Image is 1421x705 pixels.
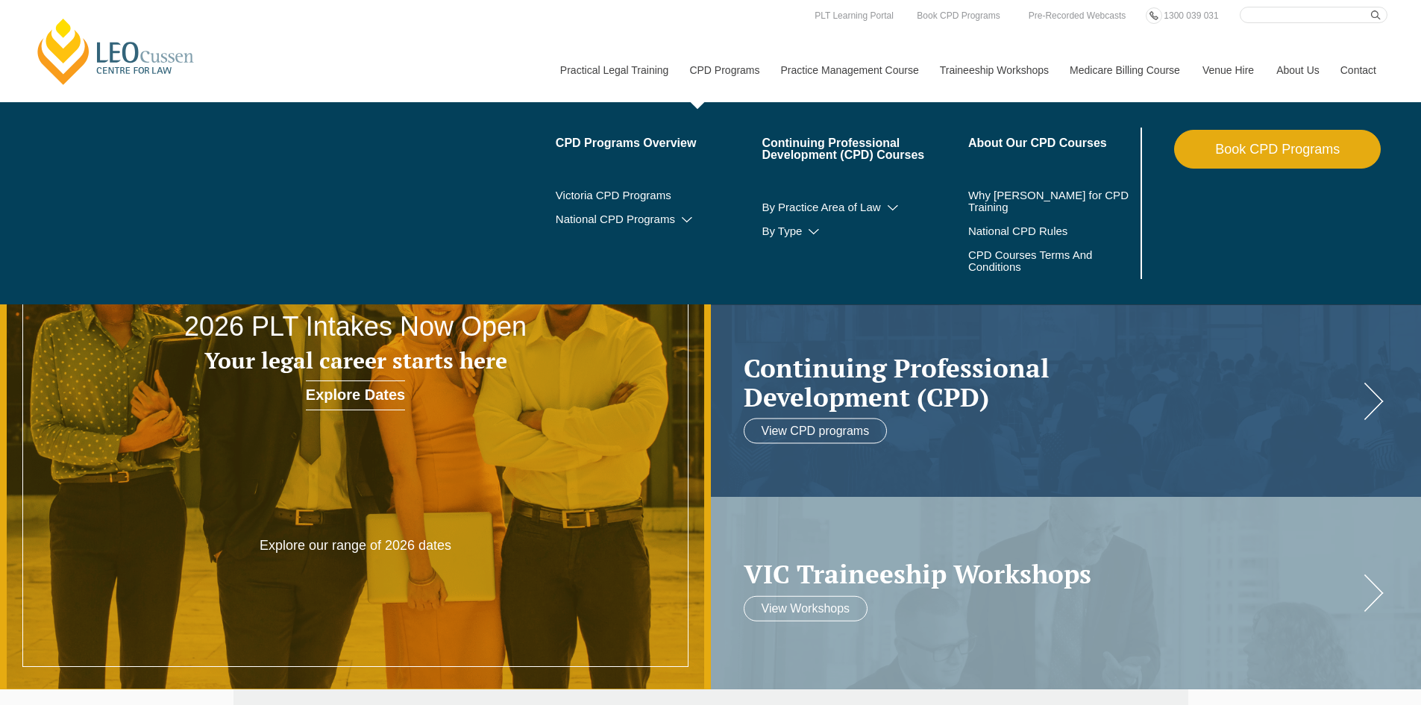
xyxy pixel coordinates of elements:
a: Book CPD Programs [913,7,1003,24]
span: 1300 039 031 [1164,10,1218,21]
a: By Type [762,225,968,237]
a: Practice Management Course [770,38,929,102]
a: CPD Courses Terms And Conditions [968,249,1100,273]
a: View CPD programs [744,419,888,444]
a: Practical Legal Training [549,38,679,102]
a: By Practice Area of Law [762,201,968,213]
a: About Us [1265,38,1329,102]
a: Book CPD Programs [1174,130,1381,169]
a: Continuing ProfessionalDevelopment (CPD) [744,354,1359,411]
a: View Workshops [744,595,868,621]
a: 1300 039 031 [1160,7,1222,24]
a: National CPD Programs [556,213,762,225]
a: About Our CPD Courses [968,137,1138,149]
h3: Your legal career starts here [142,348,569,373]
a: Venue Hire [1191,38,1265,102]
a: Explore Dates [306,380,405,410]
a: National CPD Rules [968,225,1138,237]
a: Victoria CPD Programs [556,189,762,201]
a: Traineeship Workshops [929,38,1058,102]
h2: 2026 PLT Intakes Now Open [142,312,569,342]
a: Continuing Professional Development (CPD) Courses [762,137,968,161]
a: Medicare Billing Course [1058,38,1191,102]
a: CPD Programs Overview [556,137,762,149]
a: Contact [1329,38,1387,102]
p: Explore our range of 2026 dates [213,537,498,554]
a: Pre-Recorded Webcasts [1025,7,1130,24]
a: [PERSON_NAME] Centre for Law [34,16,198,87]
a: CPD Programs [678,38,769,102]
a: PLT Learning Portal [811,7,897,24]
h2: Continuing Professional Development (CPD) [744,354,1359,411]
a: Why [PERSON_NAME] for CPD Training [968,189,1138,213]
a: VIC Traineeship Workshops [744,560,1359,589]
